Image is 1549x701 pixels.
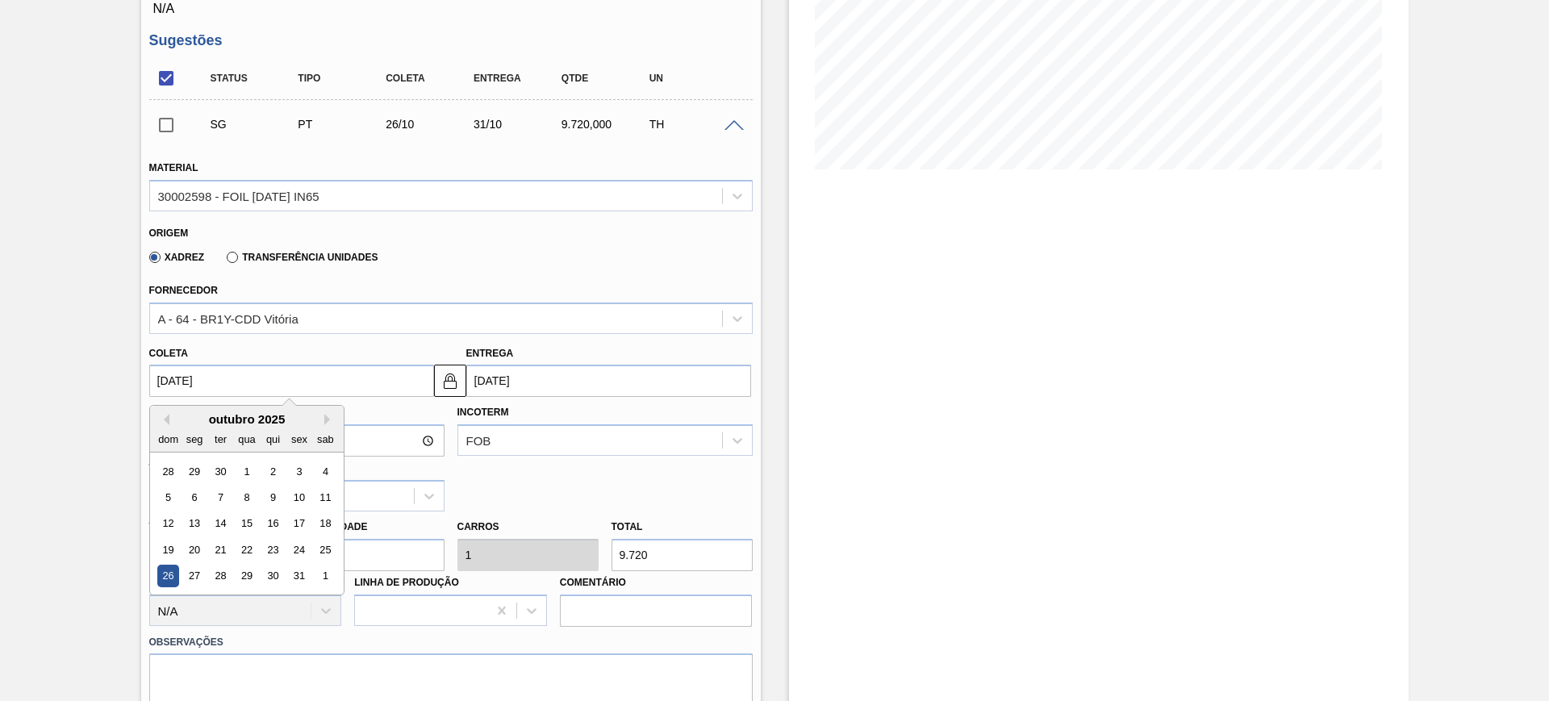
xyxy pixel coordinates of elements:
[149,227,189,239] label: Origem
[158,414,169,425] button: Previous Month
[261,539,283,561] div: Choose quinta-feira, 23 de outubro de 2025
[645,118,743,131] div: TH
[294,73,391,84] div: Tipo
[183,565,205,587] div: Choose segunda-feira, 27 de outubro de 2025
[157,565,179,587] div: Choose domingo, 26 de outubro de 2025
[288,513,310,535] div: Choose sexta-feira, 17 de outubro de 2025
[288,428,310,450] div: sex
[261,565,283,587] div: Choose quinta-feira, 30 de outubro de 2025
[183,428,205,450] div: seg
[288,565,310,587] div: Choose sexta-feira, 31 de outubro de 2025
[466,434,491,448] div: FOB
[354,577,459,588] label: Linha de Produção
[236,486,257,508] div: Choose quarta-feira, 8 de outubro de 2025
[149,32,753,49] h3: Sugestões
[645,73,743,84] div: UN
[157,486,179,508] div: Choose domingo, 5 de outubro de 2025
[612,521,643,532] label: Total
[149,162,198,173] label: Material
[183,461,205,482] div: Choose segunda-feira, 29 de setembro de 2025
[314,539,336,561] div: Choose sábado, 25 de outubro de 2025
[457,521,499,532] label: Carros
[261,513,283,535] div: Choose quinta-feira, 16 de outubro de 2025
[155,458,338,589] div: month 2025-10
[236,539,257,561] div: Choose quarta-feira, 22 de outubro de 2025
[209,461,231,482] div: Choose terça-feira, 30 de setembro de 2025
[560,571,753,595] label: Comentário
[470,73,567,84] div: Entrega
[294,118,391,131] div: Pedido de Transferência
[149,252,205,263] label: Xadrez
[227,252,378,263] label: Transferência Unidades
[457,407,509,418] label: Incoterm
[261,461,283,482] div: Choose quinta-feira, 2 de outubro de 2025
[183,513,205,535] div: Choose segunda-feira, 13 de outubro de 2025
[158,189,319,202] div: 30002598 - FOIL [DATE] IN65
[288,539,310,561] div: Choose sexta-feira, 24 de outubro de 2025
[236,565,257,587] div: Choose quarta-feira, 29 de outubro de 2025
[236,461,257,482] div: Choose quarta-feira, 1 de outubro de 2025
[209,486,231,508] div: Choose terça-feira, 7 de outubro de 2025
[440,371,460,390] img: locked
[382,118,479,131] div: 26/10/2025
[209,428,231,450] div: ter
[314,486,336,508] div: Choose sábado, 11 de outubro de 2025
[382,73,479,84] div: Coleta
[314,428,336,450] div: sab
[209,565,231,587] div: Choose terça-feira, 28 de outubro de 2025
[207,118,304,131] div: Sugestão Criada
[209,513,231,535] div: Choose terça-feira, 14 de outubro de 2025
[150,412,344,426] div: outubro 2025
[158,311,299,325] div: A - 64 - BR1Y-CDD Vitória
[314,565,336,587] div: Choose sábado, 1 de novembro de 2025
[557,118,655,131] div: 9.720,000
[149,365,434,397] input: dd/mm/yyyy
[314,513,336,535] div: Choose sábado, 18 de outubro de 2025
[149,401,445,424] label: Hora Entrega
[261,486,283,508] div: Choose quinta-feira, 9 de outubro de 2025
[183,539,205,561] div: Choose segunda-feira, 20 de outubro de 2025
[183,486,205,508] div: Choose segunda-feira, 6 de outubro de 2025
[157,513,179,535] div: Choose domingo, 12 de outubro de 2025
[236,428,257,450] div: qua
[466,348,514,359] label: Entrega
[324,414,336,425] button: Next Month
[157,461,179,482] div: Choose domingo, 28 de setembro de 2025
[157,539,179,561] div: Choose domingo, 19 de outubro de 2025
[470,118,567,131] div: 31/10/2025
[288,486,310,508] div: Choose sexta-feira, 10 de outubro de 2025
[261,428,283,450] div: qui
[149,285,218,296] label: Fornecedor
[557,73,655,84] div: Qtde
[209,539,231,561] div: Choose terça-feira, 21 de outubro de 2025
[434,365,466,397] button: locked
[157,428,179,450] div: dom
[149,631,753,654] label: Observações
[236,513,257,535] div: Choose quarta-feira, 15 de outubro de 2025
[466,365,751,397] input: dd/mm/yyyy
[314,461,336,482] div: Choose sábado, 4 de outubro de 2025
[288,461,310,482] div: Choose sexta-feira, 3 de outubro de 2025
[207,73,304,84] div: Status
[149,348,188,359] label: Coleta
